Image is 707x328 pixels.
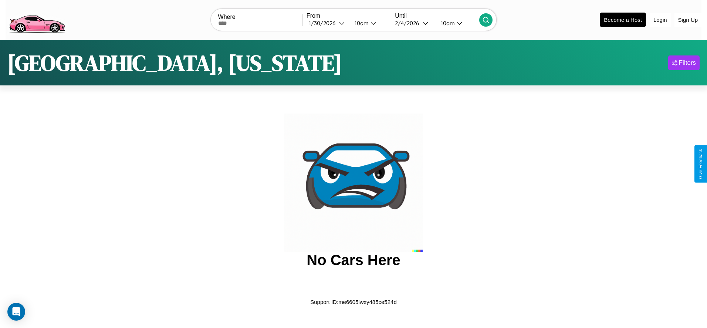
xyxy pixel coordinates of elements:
button: Sign Up [674,13,701,27]
label: From [307,13,391,19]
p: Support ID: me6605lwxy485ce524d [310,297,397,307]
h2: No Cars Here [307,252,400,268]
button: 10am [435,19,479,27]
div: 10am [351,20,371,27]
label: Until [395,13,479,19]
button: 1/30/2026 [307,19,349,27]
div: Give Feedback [698,149,703,179]
img: logo [6,4,68,35]
div: Filters [679,59,696,67]
button: Login [650,13,671,27]
img: car [284,114,423,252]
div: Open Intercom Messenger [7,303,25,321]
h1: [GEOGRAPHIC_DATA], [US_STATE] [7,48,342,78]
div: 1 / 30 / 2026 [309,20,339,27]
label: Where [218,14,302,20]
div: 2 / 4 / 2026 [395,20,423,27]
button: Filters [668,55,700,70]
div: 10am [437,20,457,27]
button: Become a Host [600,13,646,27]
button: 10am [349,19,391,27]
